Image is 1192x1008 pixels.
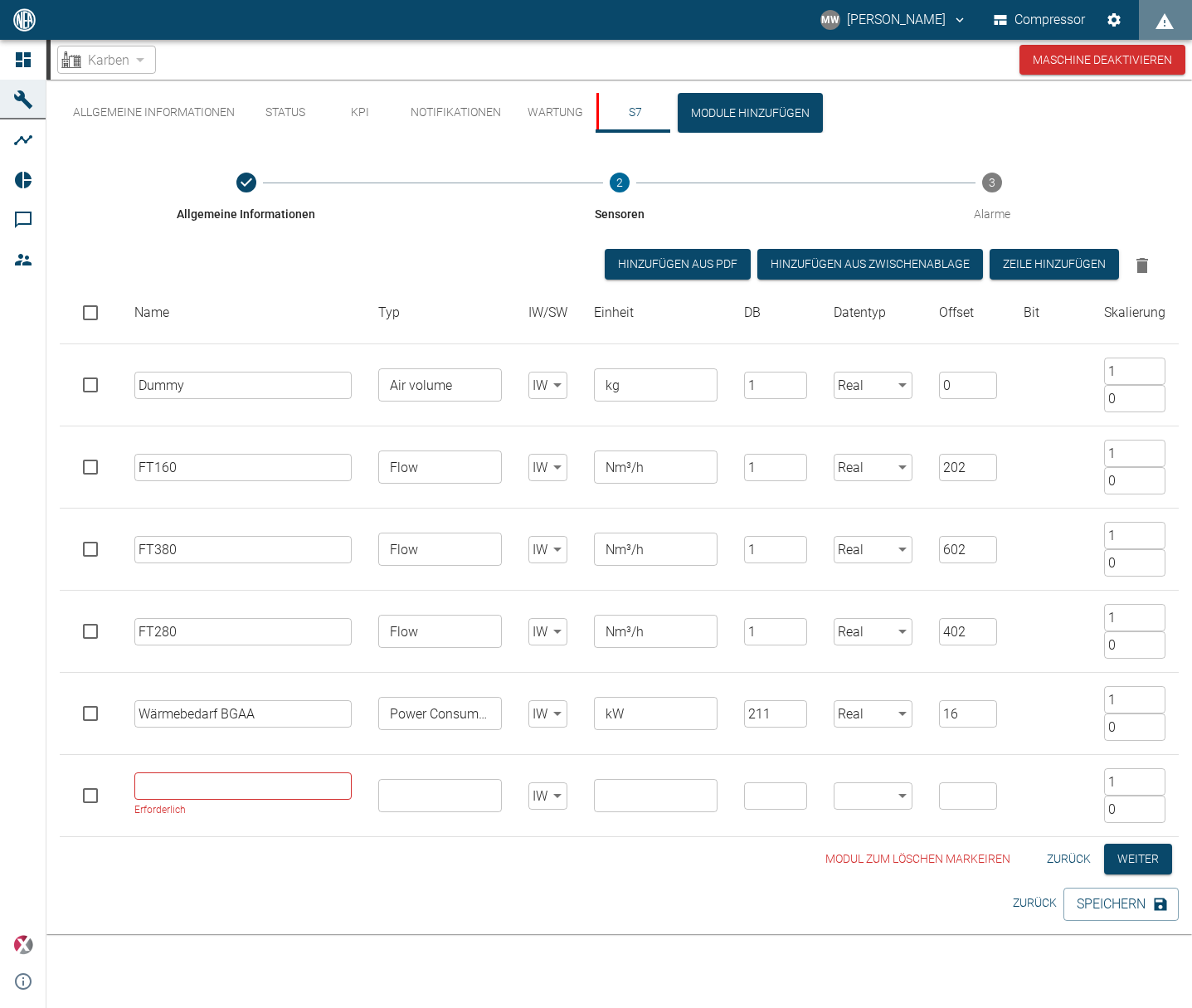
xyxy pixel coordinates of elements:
[121,282,365,344] th: Name
[990,5,1089,35] button: Compressor
[1010,282,1091,344] th: Bit
[13,935,33,955] img: Xplore Logo
[514,93,596,133] button: Wartung
[397,93,514,133] button: Notifikationen
[1104,358,1165,385] input: Faktor
[596,93,671,133] button: S7
[1104,467,1165,494] input: Offset
[515,282,581,344] th: IW/SW
[1099,5,1129,35] button: Einstellungen
[528,372,567,399] div: IW
[60,93,248,133] button: Allgemeine Informationen
[528,782,567,810] div: IW
[1104,522,1165,549] input: Faktor
[1126,249,1159,282] button: Auswahl löschen
[616,176,623,189] text: 2
[1040,844,1097,874] button: Zurück
[1104,768,1165,796] input: Faktor
[819,844,1017,874] button: Modul zum löschen markeiren
[177,206,315,222] span: Allgemeine Informationen
[731,282,820,344] th: DB
[528,700,567,728] div: IW
[12,8,37,31] img: logo
[1104,796,1165,823] input: Offset
[88,51,129,70] span: Karben
[528,454,567,481] div: IW
[1104,686,1165,713] input: Faktor
[1104,385,1165,412] input: Offset
[757,249,983,280] button: Hinzufügen Aus Zwischenablage
[323,93,397,133] button: KPI
[1006,888,1063,918] button: Zurück
[581,282,731,344] th: Einheit
[834,454,912,481] div: Real
[834,700,912,728] div: Real
[820,10,840,30] div: MW
[1104,440,1165,467] input: Faktor
[678,93,823,133] button: Module hinzufügen
[834,618,912,645] div: Real
[61,50,129,70] a: Karben
[834,536,912,563] div: Real
[528,618,567,645] div: IW
[820,282,926,344] th: Datentyp
[834,372,912,399] div: Real
[818,5,970,35] button: markus.wilshusen@arcanum-energy.de
[134,802,340,819] p: Erforderlich
[1104,631,1165,659] input: Offset
[365,282,515,344] th: Typ
[1104,549,1165,577] input: Offset
[605,249,751,280] button: Hinzufügen aus PDF
[248,93,323,133] button: Status
[134,772,352,819] div: Erforderlich
[595,206,645,222] span: Sensoren
[1104,604,1165,631] input: Faktor
[990,249,1119,280] button: Zeile hinzufügen
[1104,713,1165,741] input: Offset
[1063,888,1179,921] button: Speichern
[1104,844,1172,874] button: Weiter
[1091,282,1179,344] th: Skalierung
[528,536,567,563] div: IW
[926,282,1010,344] th: Offset
[426,153,813,242] button: Sensoren
[1019,45,1185,75] button: Maschine deaktivieren
[53,153,440,242] button: Allgemeine Informationen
